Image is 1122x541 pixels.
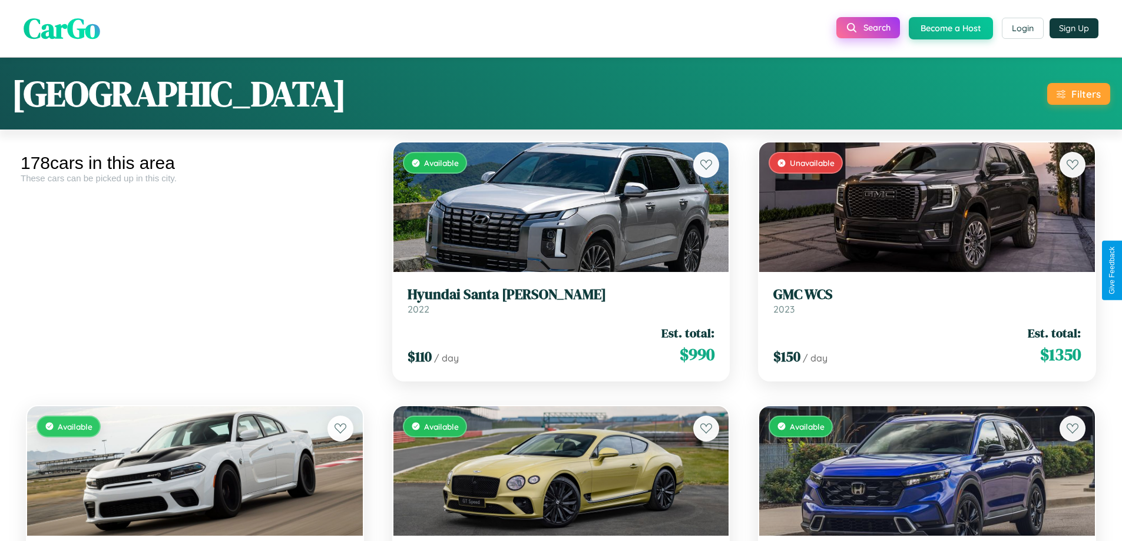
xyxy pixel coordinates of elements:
span: Available [424,421,459,432]
button: Search [836,17,900,38]
span: Available [58,421,92,432]
span: $ 990 [680,343,714,366]
span: / day [803,352,828,364]
button: Login [1002,18,1044,39]
div: Give Feedback [1108,247,1116,294]
button: Sign Up [1050,18,1098,38]
span: / day [434,352,459,364]
span: Search [863,22,891,33]
span: $ 150 [773,347,800,366]
span: Est. total: [1028,324,1081,341]
div: 178 cars in this area [21,153,369,173]
h3: Hyundai Santa [PERSON_NAME] [408,286,715,303]
span: $ 1350 [1040,343,1081,366]
div: These cars can be picked up in this city. [21,173,369,183]
span: $ 110 [408,347,432,366]
span: Available [790,421,825,432]
button: Filters [1047,83,1110,105]
span: CarGo [24,9,100,48]
span: Unavailable [790,158,835,168]
a: GMC WCS2023 [773,286,1081,315]
h3: GMC WCS [773,286,1081,303]
span: Est. total: [661,324,714,341]
a: Hyundai Santa [PERSON_NAME]2022 [408,286,715,315]
button: Become a Host [909,17,993,39]
div: Filters [1071,88,1101,100]
h1: [GEOGRAPHIC_DATA] [12,69,346,118]
span: 2022 [408,303,429,315]
span: 2023 [773,303,795,315]
span: Available [424,158,459,168]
